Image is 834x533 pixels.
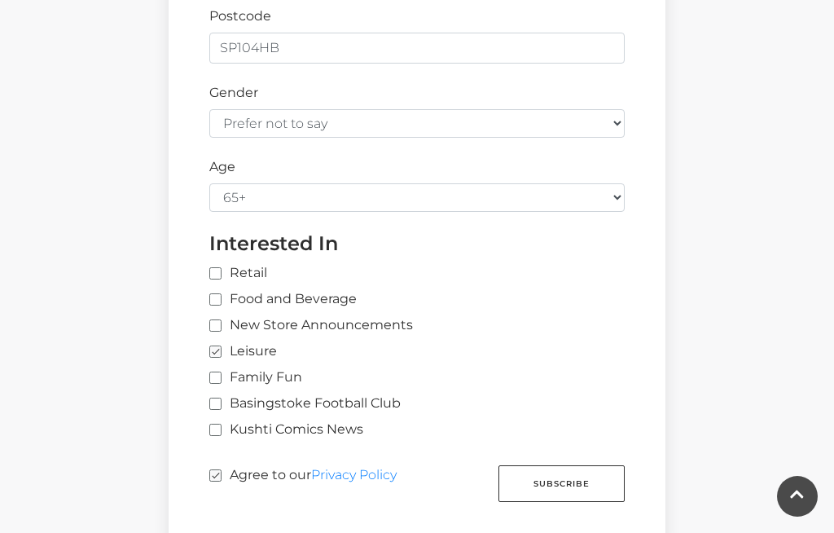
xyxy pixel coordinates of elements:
[209,368,302,387] label: Family Fun
[209,394,401,413] label: Basingstoke Football Club
[498,465,625,502] button: Subscribe
[209,465,397,496] label: Agree to our
[209,420,363,439] label: Kushti Comics News
[311,467,397,482] a: Privacy Policy
[209,83,258,103] label: Gender
[209,157,235,177] label: Age
[209,341,277,361] label: Leisure
[209,263,267,283] label: Retail
[209,289,357,309] label: Food and Beverage
[209,7,271,26] label: Postcode
[209,231,625,255] h4: Interested In
[209,315,413,335] label: New Store Announcements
